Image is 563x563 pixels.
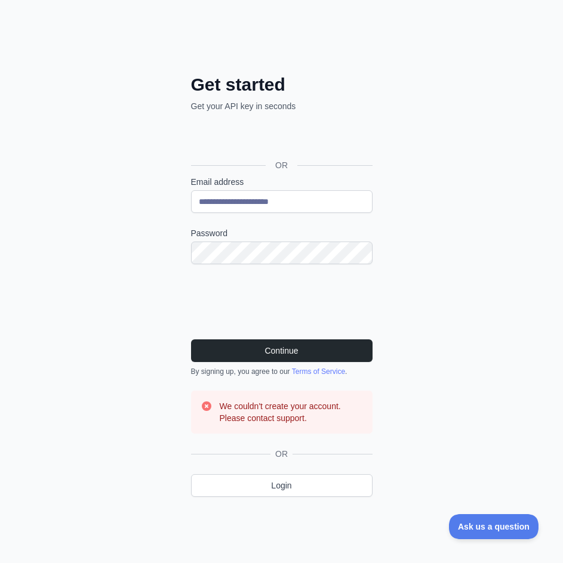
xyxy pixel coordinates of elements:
[266,159,297,171] span: OR
[191,367,373,376] div: By signing up, you agree to our .
[191,279,373,325] iframe: reCAPTCHA
[191,474,373,497] a: Login
[292,367,345,376] a: Terms of Service
[185,125,376,151] iframe: Sign in with Google Button
[191,176,373,188] label: Email address
[270,448,293,460] span: OR
[191,74,373,95] h2: Get started
[191,100,373,112] p: Get your API key in seconds
[449,514,539,539] iframe: Toggle Customer Support
[220,400,363,424] h3: We couldn't create your account. Please contact support.
[191,339,373,362] button: Continue
[191,227,373,239] label: Password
